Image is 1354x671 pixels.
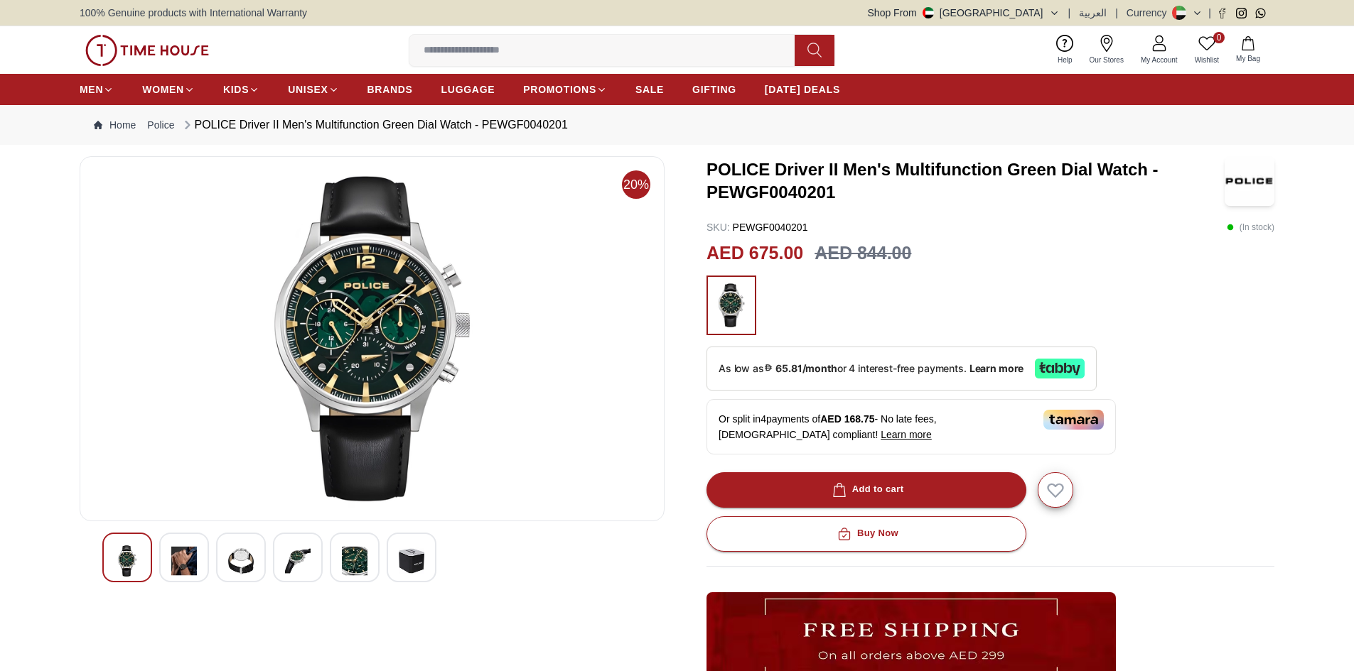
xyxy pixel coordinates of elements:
[85,35,209,66] img: ...
[765,82,840,97] span: [DATE] DEALS
[285,545,311,577] img: POLICE Men's Multi Function Green Dial Watch - PEWGF0040201
[1217,8,1227,18] a: Facebook
[1208,6,1211,20] span: |
[714,283,749,328] img: ...
[114,545,140,577] img: POLICE Men's Multi Function Green Dial Watch - PEWGF0040201
[1115,6,1118,20] span: |
[881,429,932,440] span: Learn more
[288,77,338,102] a: UNISEX
[1230,53,1266,64] span: My Bag
[706,240,803,267] h2: AED 675.00
[1049,32,1081,68] a: Help
[706,472,1026,508] button: Add to cart
[1189,55,1225,65] span: Wishlist
[181,116,568,133] div: POLICE Driver II Men's Multifunction Green Dial Watch - PEWGF0040201
[635,77,664,102] a: SALE
[80,6,307,20] span: 100% Genuine products with International Warranty
[815,240,911,267] h3: AED 844.00
[288,82,328,97] span: UNISEX
[367,82,413,97] span: BRANDS
[223,82,249,97] span: KIDS
[80,82,103,97] span: MEN
[94,118,136,132] a: Home
[1084,55,1129,65] span: Our Stores
[523,77,607,102] a: PROMOTIONS
[523,82,596,97] span: PROMOTIONS
[147,118,174,132] a: Police
[706,399,1116,454] div: Or split in 4 payments of - No late fees, [DEMOGRAPHIC_DATA] compliant!
[868,6,1060,20] button: Shop From[GEOGRAPHIC_DATA]
[399,545,424,577] img: POLICE Men's Multi Function Green Dial Watch - PEWGF0040201
[367,77,413,102] a: BRANDS
[706,516,1026,552] button: Buy Now
[228,545,254,577] img: POLICE Men's Multi Function Green Dial Watch - PEWGF0040201
[692,77,736,102] a: GIFTING
[1227,220,1274,234] p: ( In stock )
[441,77,495,102] a: LUGGAGE
[1135,55,1183,65] span: My Account
[635,82,664,97] span: SALE
[1081,32,1132,68] a: Our Stores
[923,7,934,18] img: United Arab Emirates
[1225,156,1274,206] img: POLICE Driver II Men's Multifunction Green Dial Watch - PEWGF0040201
[1068,6,1071,20] span: |
[80,77,114,102] a: MEN
[1186,32,1227,68] a: 0Wishlist
[80,105,1274,145] nav: Breadcrumb
[1255,8,1266,18] a: Whatsapp
[342,545,367,577] img: POLICE Men's Multi Function Green Dial Watch - PEWGF0040201
[1127,6,1173,20] div: Currency
[834,525,898,542] div: Buy Now
[1236,8,1247,18] a: Instagram
[92,168,652,509] img: POLICE Men's Multi Function Green Dial Watch - PEWGF0040201
[1079,6,1107,20] button: العربية
[765,77,840,102] a: [DATE] DEALS
[142,82,184,97] span: WOMEN
[223,77,259,102] a: KIDS
[692,82,736,97] span: GIFTING
[171,545,197,577] img: POLICE Men's Multi Function Green Dial Watch - PEWGF0040201
[829,481,904,498] div: Add to cart
[142,77,195,102] a: WOMEN
[1043,410,1104,430] img: Tamara
[1213,32,1225,43] span: 0
[706,222,730,233] span: SKU :
[706,158,1225,204] h3: POLICE Driver II Men's Multifunction Green Dial Watch - PEWGF0040201
[1227,33,1269,67] button: My Bag
[1052,55,1078,65] span: Help
[441,82,495,97] span: LUGGAGE
[622,170,650,199] span: 20%
[820,413,874,425] span: AED 168.75
[706,220,807,234] p: PEWGF0040201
